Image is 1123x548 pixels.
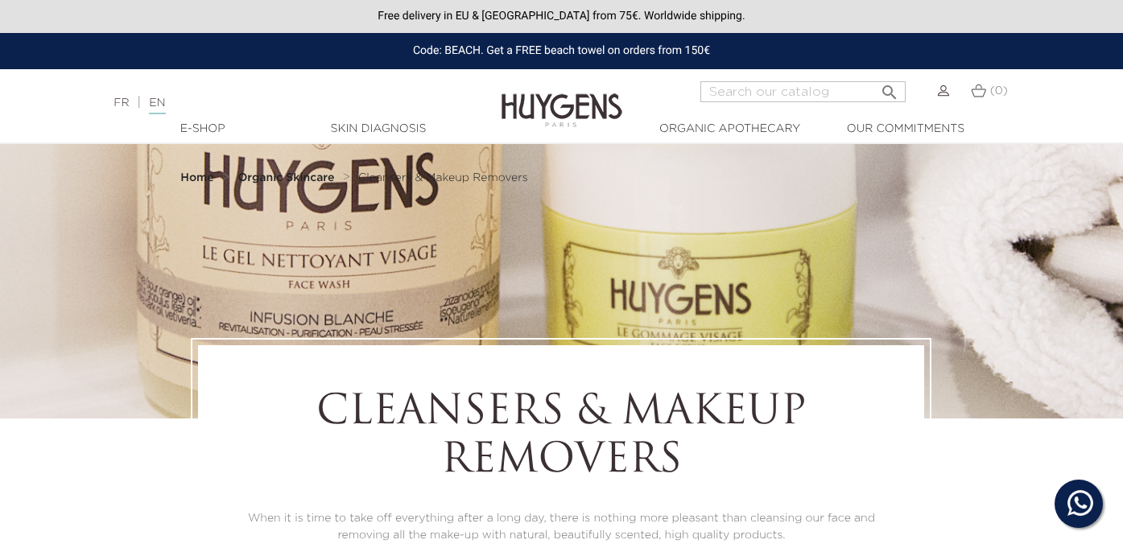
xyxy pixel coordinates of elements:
a: EN [149,97,165,114]
h1: Cleansers & Makeup Removers [242,389,880,486]
span: (0) [990,85,1008,97]
a: Organic Skincare [237,171,338,184]
i:  [880,78,899,97]
a: FR [114,97,129,109]
a: Cleansers & Makeup Removers [358,171,528,184]
p: When it is time to take off everything after a long day, there is nothing more pleasant than clea... [242,510,880,544]
a: Our commitments [825,121,986,138]
a: Home [180,171,217,184]
input: Search [700,81,906,102]
a: Skin Diagnosis [298,121,459,138]
div: | [105,93,456,113]
a: Organic Apothecary [650,121,811,138]
button:  [875,76,904,98]
strong: Organic Skincare [237,172,334,183]
a: E-Shop [122,121,283,138]
strong: Home [180,172,214,183]
img: Huygens [502,68,622,130]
